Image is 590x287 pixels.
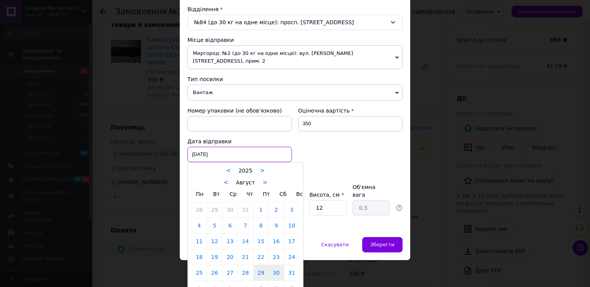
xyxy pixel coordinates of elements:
a: 31 [238,202,253,217]
a: 28 [238,265,253,280]
a: 30 [222,202,237,217]
a: 1 [254,202,268,217]
span: 2025 [239,168,252,174]
span: Вт [213,191,220,197]
a: 31 [284,265,299,280]
a: > [263,179,268,186]
a: 26 [207,265,222,280]
a: < [226,167,231,174]
a: 23 [269,249,284,265]
a: 28 [192,202,207,217]
a: 11 [192,234,207,249]
a: 30 [269,265,284,280]
a: 21 [238,249,253,265]
a: 10 [284,218,299,233]
a: 29 [254,265,268,280]
a: 2 [269,202,284,217]
a: 6 [222,218,237,233]
a: 29 [207,202,222,217]
a: > [260,167,265,174]
a: 25 [192,265,207,280]
a: 12 [207,234,222,249]
span: Вс [296,191,303,197]
a: 14 [238,234,253,249]
a: 20 [222,249,237,265]
a: 8 [254,218,268,233]
span: Ср [229,191,237,197]
a: 16 [269,234,284,249]
a: 19 [207,249,222,265]
a: 24 [284,249,299,265]
a: < [224,179,229,186]
a: 17 [284,234,299,249]
a: 5 [207,218,222,233]
a: 9 [269,218,284,233]
span: Скасувати [321,242,348,247]
span: Пн [196,191,204,197]
a: 13 [222,234,237,249]
span: Пт [263,191,270,197]
span: Сб [280,191,287,197]
a: 15 [254,234,268,249]
a: 4 [192,218,207,233]
span: Чт [246,191,253,197]
span: Август [236,179,255,186]
a: 27 [222,265,237,280]
a: 3 [284,202,299,217]
span: Зберегти [370,242,394,247]
a: 22 [254,249,268,265]
a: 7 [238,218,253,233]
a: 18 [192,249,207,265]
